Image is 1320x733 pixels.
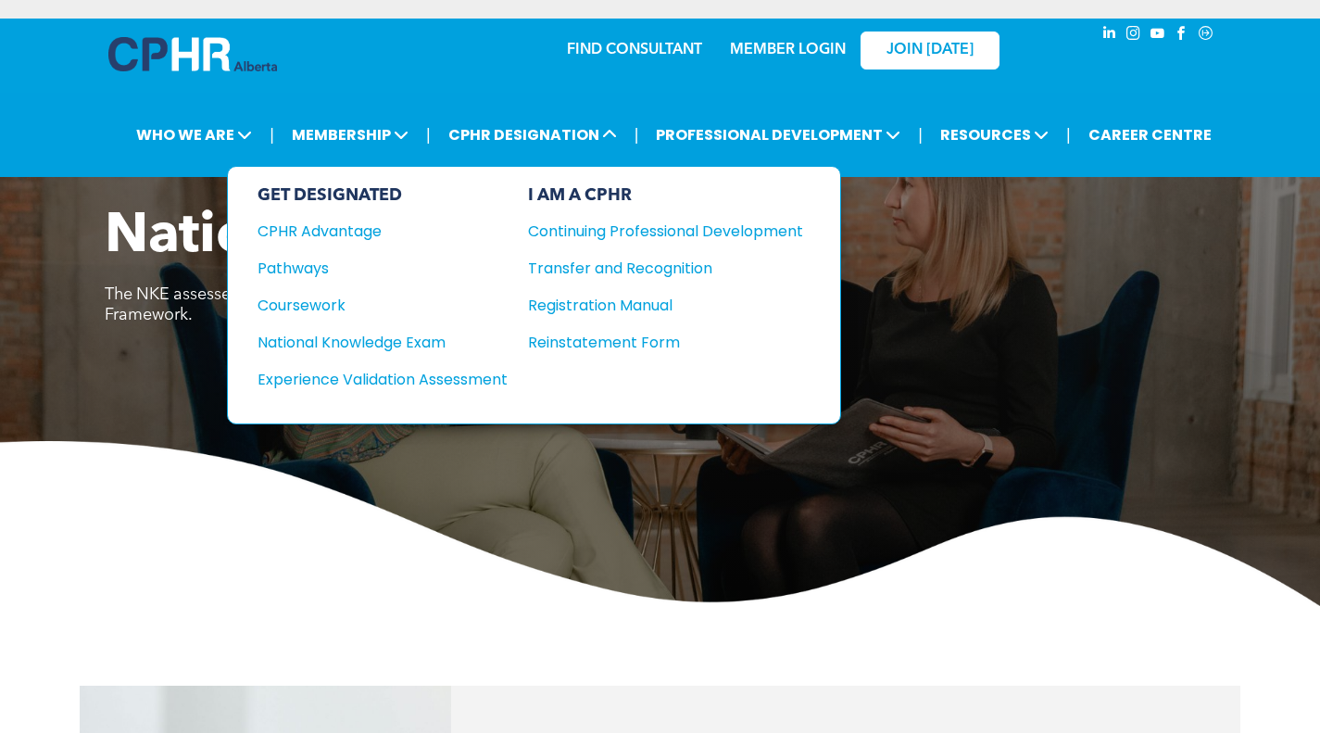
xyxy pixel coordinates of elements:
[258,368,508,391] a: Experience Validation Assessment
[528,331,803,354] a: Reinstatement Form
[1083,118,1217,152] a: CAREER CENTRE
[528,185,803,206] div: I AM A CPHR
[1100,23,1120,48] a: linkedin
[258,368,483,391] div: Experience Validation Assessment
[635,116,639,154] li: |
[935,118,1054,152] span: RESOURCES
[270,116,274,154] li: |
[1172,23,1192,48] a: facebook
[108,37,277,71] img: A blue and white logo for cp alberta
[426,116,431,154] li: |
[1148,23,1168,48] a: youtube
[886,42,974,59] span: JOIN [DATE]
[258,185,508,206] div: GET DESIGNATED
[258,331,483,354] div: National Knowledge Exam
[1124,23,1144,48] a: instagram
[1196,23,1216,48] a: Social network
[528,220,775,243] div: Continuing Professional Development
[528,257,775,280] div: Transfer and Recognition
[258,257,508,280] a: Pathways
[650,118,906,152] span: PROFESSIONAL DEVELOPMENT
[528,294,803,317] a: Registration Manual
[528,257,803,280] a: Transfer and Recognition
[567,43,702,57] a: FIND CONSULTANT
[730,43,846,57] a: MEMBER LOGIN
[258,257,483,280] div: Pathways
[105,286,582,323] span: The NKE assesses your understanding of the CPHR Competency Framework.
[918,116,923,154] li: |
[286,118,414,152] span: MEMBERSHIP
[528,220,803,243] a: Continuing Professional Development
[861,32,999,70] a: JOIN [DATE]
[258,220,483,243] div: CPHR Advantage
[528,294,775,317] div: Registration Manual
[443,118,622,152] span: CPHR DESIGNATION
[528,331,775,354] div: Reinstatement Form
[258,331,508,354] a: National Knowledge Exam
[258,220,508,243] a: CPHR Advantage
[1066,116,1071,154] li: |
[258,294,483,317] div: Coursework
[131,118,258,152] span: WHO WE ARE
[105,209,823,265] span: National Knowledge Exam
[258,294,508,317] a: Coursework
